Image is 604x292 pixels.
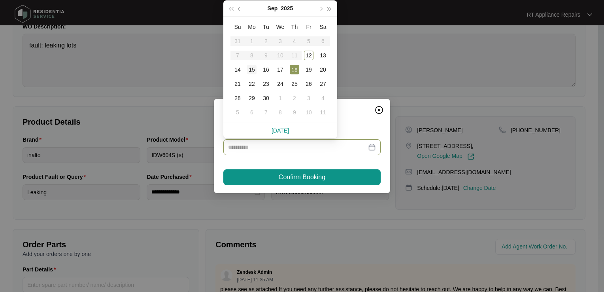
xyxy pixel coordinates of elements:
[290,108,299,117] div: 9
[261,93,271,103] div: 30
[247,108,257,117] div: 6
[247,65,257,74] div: 15
[276,65,285,74] div: 17
[247,93,257,103] div: 29
[302,77,316,91] td: 2025-09-26
[259,91,273,105] td: 2025-09-30
[287,105,302,119] td: 2025-10-09
[290,79,299,89] div: 25
[316,105,330,119] td: 2025-10-11
[290,65,299,74] div: 18
[279,173,325,182] span: Confirm Booking
[273,105,287,119] td: 2025-10-08
[261,65,271,74] div: 16
[272,127,289,134] a: [DATE]
[304,93,313,103] div: 3
[245,63,259,77] td: 2025-09-15
[261,108,271,117] div: 7
[233,108,242,117] div: 5
[304,51,313,60] div: 12
[302,91,316,105] td: 2025-10-03
[230,91,245,105] td: 2025-09-28
[230,77,245,91] td: 2025-09-21
[302,48,316,63] td: 2025-09-12
[316,63,330,77] td: 2025-09-20
[268,0,278,16] button: Sep
[273,91,287,105] td: 2025-10-01
[273,63,287,77] td: 2025-09-17
[273,77,287,91] td: 2025-09-24
[287,77,302,91] td: 2025-09-25
[374,105,384,115] img: closeCircle
[228,143,366,152] input: Date
[259,63,273,77] td: 2025-09-16
[276,93,285,103] div: 1
[318,108,328,117] div: 11
[302,105,316,119] td: 2025-10-10
[245,91,259,105] td: 2025-09-29
[302,20,316,34] th: Fr
[233,79,242,89] div: 21
[245,77,259,91] td: 2025-09-22
[290,93,299,103] div: 2
[276,108,285,117] div: 8
[230,63,245,77] td: 2025-09-14
[318,93,328,103] div: 4
[223,169,381,185] button: Confirm Booking
[316,77,330,91] td: 2025-09-27
[245,105,259,119] td: 2025-10-06
[261,79,271,89] div: 23
[259,20,273,34] th: Tu
[281,0,293,16] button: 2025
[373,104,385,116] button: Close
[230,105,245,119] td: 2025-10-05
[273,20,287,34] th: We
[316,48,330,63] td: 2025-09-13
[304,79,313,89] div: 26
[318,65,328,74] div: 20
[230,20,245,34] th: Su
[302,63,316,77] td: 2025-09-19
[247,79,257,89] div: 22
[316,20,330,34] th: Sa
[304,108,313,117] div: 10
[287,20,302,34] th: Th
[276,79,285,89] div: 24
[259,77,273,91] td: 2025-09-23
[318,51,328,60] div: 13
[245,20,259,34] th: Mo
[287,91,302,105] td: 2025-10-02
[318,79,328,89] div: 27
[233,65,242,74] div: 14
[233,93,242,103] div: 28
[259,105,273,119] td: 2025-10-07
[287,63,302,77] td: 2025-09-18
[316,91,330,105] td: 2025-10-04
[304,65,313,74] div: 19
